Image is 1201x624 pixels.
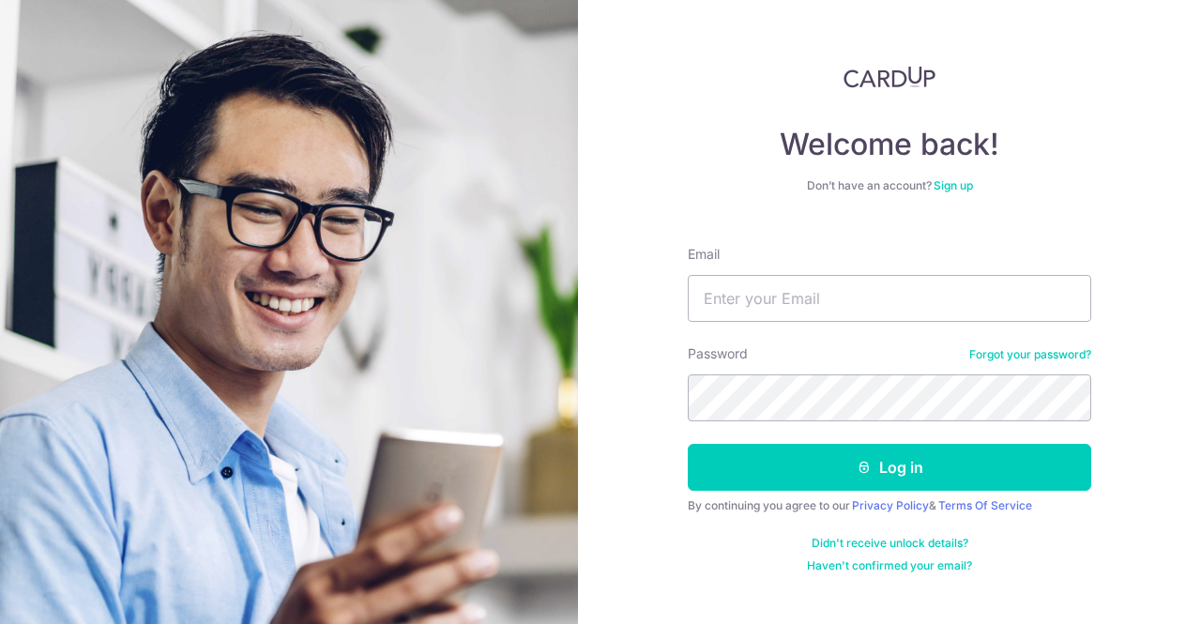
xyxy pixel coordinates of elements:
a: Haven't confirmed your email? [807,558,972,573]
a: Terms Of Service [938,498,1032,512]
a: Forgot your password? [969,347,1091,362]
div: By continuing you agree to our & [688,498,1091,513]
h4: Welcome back! [688,126,1091,163]
label: Email [688,245,720,264]
div: Don’t have an account? [688,178,1091,193]
a: Privacy Policy [852,498,929,512]
a: Sign up [934,178,973,192]
button: Log in [688,444,1091,491]
a: Didn't receive unlock details? [812,536,968,551]
label: Password [688,344,748,363]
img: CardUp Logo [844,66,935,88]
input: Enter your Email [688,275,1091,322]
